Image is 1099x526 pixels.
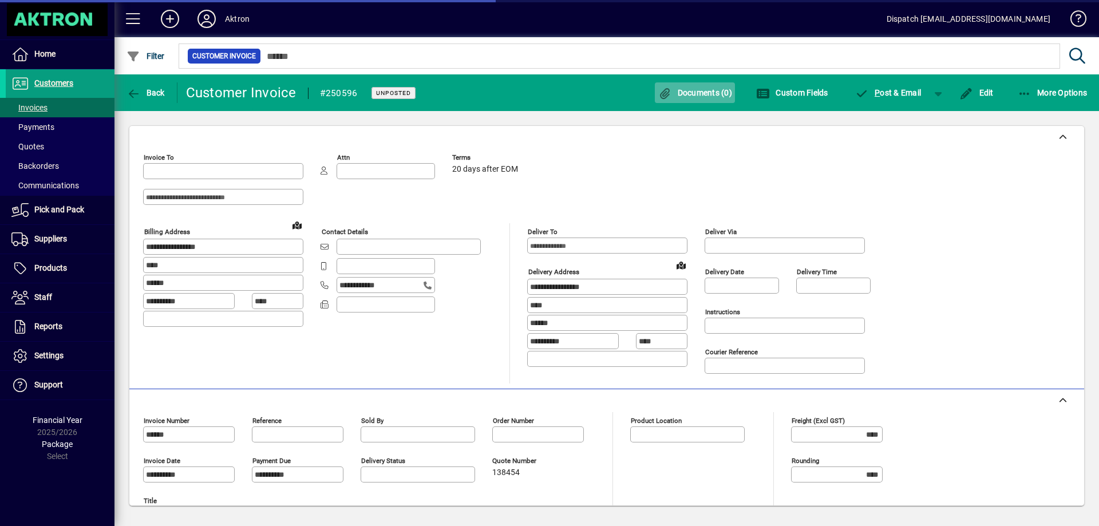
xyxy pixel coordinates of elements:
span: Financial Year [33,416,82,425]
mat-label: Invoice number [144,417,189,425]
mat-label: Rounding [792,457,819,465]
button: Custom Fields [753,82,831,103]
span: Pick and Pack [34,205,84,214]
a: Pick and Pack [6,196,114,224]
span: 20 days after EOM [452,165,518,174]
span: 138454 [492,468,520,477]
span: Unposted [376,89,411,97]
a: Payments [6,117,114,137]
button: More Options [1015,82,1090,103]
mat-label: Freight (excl GST) [792,417,845,425]
a: Home [6,40,114,69]
span: Invoices [11,103,48,112]
span: Edit [959,88,994,97]
span: Terms [452,154,521,161]
app-page-header-button: Back [114,82,177,103]
span: ost & Email [855,88,922,97]
span: Documents (0) [658,88,732,97]
a: View on map [672,256,690,274]
span: Customer Invoice [192,50,256,62]
span: Customers [34,78,73,88]
span: Filter [126,52,165,61]
span: Support [34,380,63,389]
mat-label: Title [144,497,157,505]
span: More Options [1018,88,1088,97]
button: Back [124,82,168,103]
span: Settings [34,351,64,360]
span: Package [42,440,73,449]
div: Dispatch [EMAIL_ADDRESS][DOMAIN_NAME] [887,10,1050,28]
a: Quotes [6,137,114,156]
div: Aktron [225,10,250,28]
button: Edit [956,82,997,103]
mat-label: Reference [252,417,282,425]
span: Suppliers [34,234,67,243]
mat-label: Payment due [252,457,291,465]
span: P [875,88,880,97]
button: Filter [124,46,168,66]
span: Staff [34,292,52,302]
span: Quotes [11,142,44,151]
span: Payments [11,122,54,132]
mat-label: Courier Reference [705,348,758,356]
span: Home [34,49,56,58]
span: Custom Fields [756,88,828,97]
mat-label: Delivery date [705,268,744,276]
a: Backorders [6,156,114,176]
mat-label: Order number [493,417,534,425]
a: Products [6,254,114,283]
a: Support [6,371,114,400]
mat-label: Instructions [705,308,740,316]
a: Staff [6,283,114,312]
mat-label: Delivery time [797,268,837,276]
span: Reports [34,322,62,331]
span: Products [34,263,67,272]
a: Invoices [6,98,114,117]
button: Add [152,9,188,29]
mat-label: Sold by [361,417,384,425]
a: Knowledge Base [1062,2,1085,39]
a: Suppliers [6,225,114,254]
mat-label: Deliver To [528,228,558,236]
a: Reports [6,313,114,341]
a: Settings [6,342,114,370]
button: Profile [188,9,225,29]
mat-label: Product location [631,417,682,425]
button: Documents (0) [655,82,735,103]
mat-label: Deliver via [705,228,737,236]
span: Quote number [492,457,561,465]
mat-label: Delivery status [361,457,405,465]
button: Post & Email [849,82,927,103]
mat-label: Invoice To [144,153,174,161]
span: Communications [11,181,79,190]
span: Backorders [11,161,59,171]
mat-label: Invoice date [144,457,180,465]
div: Customer Invoice [186,84,297,102]
mat-label: Attn [337,153,350,161]
div: #250596 [320,84,358,102]
a: Communications [6,176,114,195]
a: View on map [288,216,306,234]
span: Back [126,88,165,97]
